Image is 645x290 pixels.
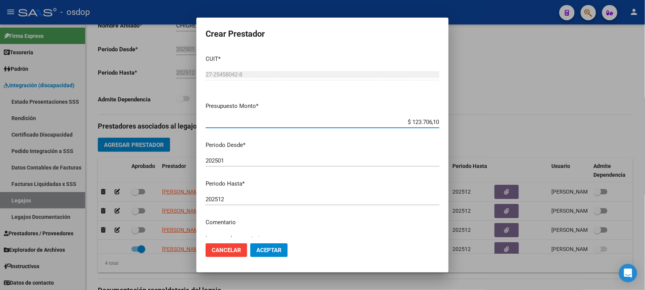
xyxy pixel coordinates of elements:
div: Open Intercom Messenger [619,264,637,282]
p: Periodo Hasta [206,179,439,188]
button: Cancelar [206,243,247,257]
p: Presupuesto Monto [206,102,439,111]
p: CUIT [206,55,439,64]
button: Aceptar [250,243,288,257]
h2: Crear Prestador [206,27,439,41]
p: Periodo Desde [206,141,439,150]
span: Aceptar [256,247,282,254]
span: Cancelar [212,247,241,254]
p: Comentario [206,218,439,227]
